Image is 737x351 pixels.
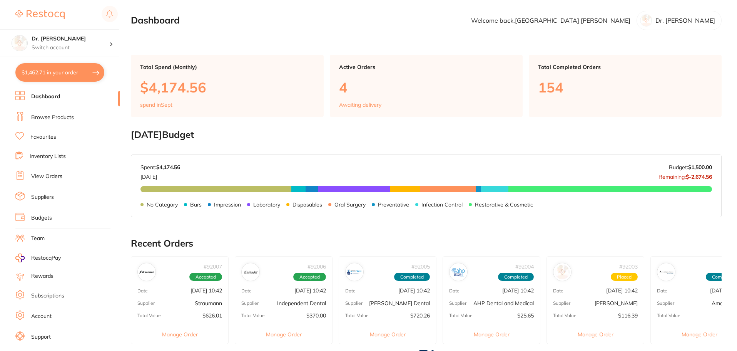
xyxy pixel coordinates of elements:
[131,55,324,117] a: Total Spend (Monthly)$4,174.56spend inSept
[611,273,638,281] span: Placed
[191,287,222,294] p: [DATE] 10:42
[306,312,326,319] p: $370.00
[31,93,60,101] a: Dashboard
[31,173,62,180] a: View Orders
[31,214,52,222] a: Budgets
[253,202,280,208] p: Laboratory
[131,15,180,26] h2: Dashboard
[339,102,381,108] p: Awaiting delivery
[657,301,674,306] p: Supplier
[339,325,436,344] button: Manage Order
[131,129,722,140] h2: [DATE] Budget
[398,287,430,294] p: [DATE] 10:42
[190,202,202,208] p: Burs
[345,301,363,306] p: Supplier
[32,44,109,52] p: Switch account
[156,164,180,171] strong: $4,174.56
[235,325,332,344] button: Manage Order
[294,287,326,294] p: [DATE] 10:42
[15,63,104,82] button: $1,462.71 in your order
[515,264,534,270] p: # 92004
[293,273,326,281] span: Accepted
[555,265,570,279] img: Adam Dental
[345,288,356,294] p: Date
[378,202,409,208] p: Preventative
[31,235,45,242] a: Team
[369,300,430,306] p: [PERSON_NAME] Dental
[140,171,180,180] p: [DATE]
[449,301,466,306] p: Supplier
[658,171,712,180] p: Remaining:
[443,325,540,344] button: Manage Order
[241,301,259,306] p: Supplier
[12,35,27,51] img: Dr. Kim Carr
[473,300,534,306] p: AHP Dental and Medical
[15,6,65,24] a: Restocq Logo
[243,265,258,279] img: Independent Dental
[15,10,65,19] img: Restocq Logo
[140,64,314,70] p: Total Spend (Monthly)
[657,313,680,318] p: Total Value
[345,313,369,318] p: Total Value
[471,17,630,24] p: Welcome back, [GEOGRAPHIC_DATA] [PERSON_NAME]
[339,64,513,70] p: Active Orders
[657,288,667,294] p: Date
[529,55,722,117] a: Total Completed Orders154
[147,202,178,208] p: No Category
[30,153,66,160] a: Inventory Lists
[31,292,64,300] a: Subscriptions
[502,287,534,294] p: [DATE] 10:42
[15,254,25,262] img: RestocqPay
[277,300,326,306] p: Independent Dental
[659,265,673,279] img: Amalgadent
[595,300,638,306] p: [PERSON_NAME]
[449,288,460,294] p: Date
[498,273,534,281] span: Completed
[553,288,563,294] p: Date
[619,264,638,270] p: # 92003
[339,79,513,95] p: 4
[330,55,523,117] a: Active Orders4Awaiting delivery
[15,254,61,262] a: RestocqPay
[688,164,712,171] strong: $1,500.00
[517,312,534,319] p: $25.65
[131,325,228,344] button: Manage Order
[618,312,638,319] p: $116.39
[553,301,570,306] p: Supplier
[547,325,644,344] button: Manage Order
[347,265,362,279] img: Erskine Dental
[30,133,56,141] a: Favourites
[202,312,222,319] p: $626.01
[606,287,638,294] p: [DATE] 10:42
[451,265,466,279] img: AHP Dental and Medical
[139,265,154,279] img: Straumann
[140,164,180,170] p: Spent:
[31,254,61,262] span: RestocqPay
[195,300,222,306] p: Straumann
[538,79,712,95] p: 154
[31,114,74,121] a: Browse Products
[394,273,430,281] span: Completed
[241,313,265,318] p: Total Value
[137,313,161,318] p: Total Value
[655,17,715,24] p: Dr. [PERSON_NAME]
[32,35,109,43] h4: Dr. Kim Carr
[410,312,430,319] p: $720.26
[308,264,326,270] p: # 92006
[204,264,222,270] p: # 92007
[421,202,463,208] p: Infection Control
[214,202,241,208] p: Impression
[538,64,712,70] p: Total Completed Orders
[31,193,54,201] a: Suppliers
[31,312,52,320] a: Account
[411,264,430,270] p: # 92005
[449,313,473,318] p: Total Value
[669,164,712,170] p: Budget:
[189,273,222,281] span: Accepted
[131,238,722,249] h2: Recent Orders
[31,272,53,280] a: Rewards
[140,79,314,95] p: $4,174.56
[140,102,172,108] p: spend in Sept
[241,288,252,294] p: Date
[137,288,148,294] p: Date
